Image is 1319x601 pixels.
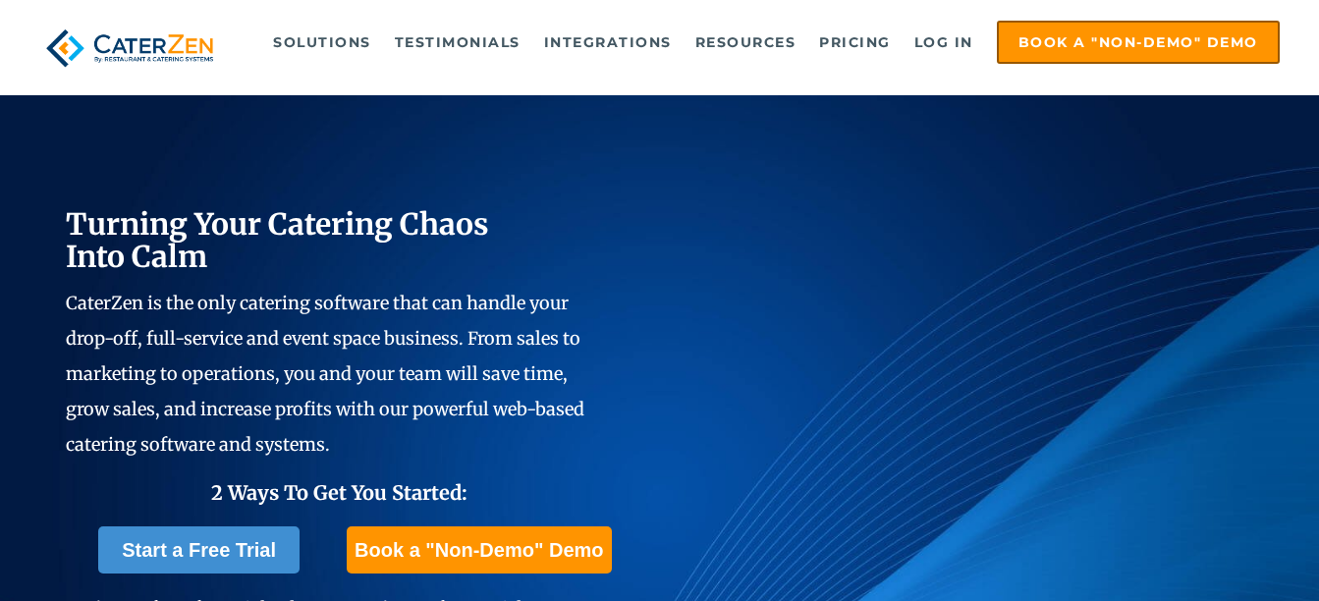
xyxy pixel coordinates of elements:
span: 2 Ways To Get You Started: [211,480,467,505]
a: Resources [686,23,806,62]
a: Log in [905,23,983,62]
a: Book a "Non-Demo" Demo [997,21,1280,64]
iframe: Help widget launcher [1144,524,1297,579]
a: Solutions [263,23,381,62]
a: Start a Free Trial [98,526,300,574]
div: Navigation Menu [251,21,1280,64]
a: Integrations [534,23,682,62]
img: caterzen [39,21,219,76]
span: Turning Your Catering Chaos Into Calm [66,205,489,275]
a: Book a "Non-Demo" Demo [347,526,611,574]
a: Pricing [809,23,901,62]
a: Testimonials [385,23,530,62]
span: CaterZen is the only catering software that can handle your drop-off, full-service and event spac... [66,292,584,456]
